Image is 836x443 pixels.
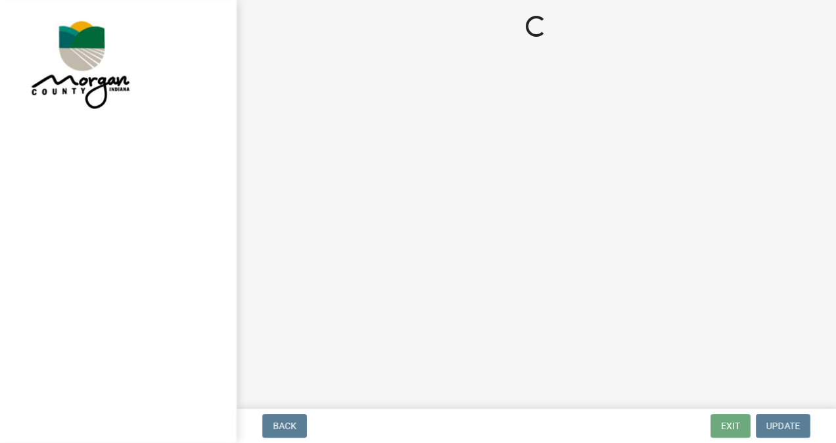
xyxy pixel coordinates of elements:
button: Back [262,414,307,438]
button: Exit [710,414,751,438]
button: Update [756,414,810,438]
img: Morgan County, Indiana [26,14,132,112]
span: Update [766,421,800,431]
span: Back [273,421,296,431]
